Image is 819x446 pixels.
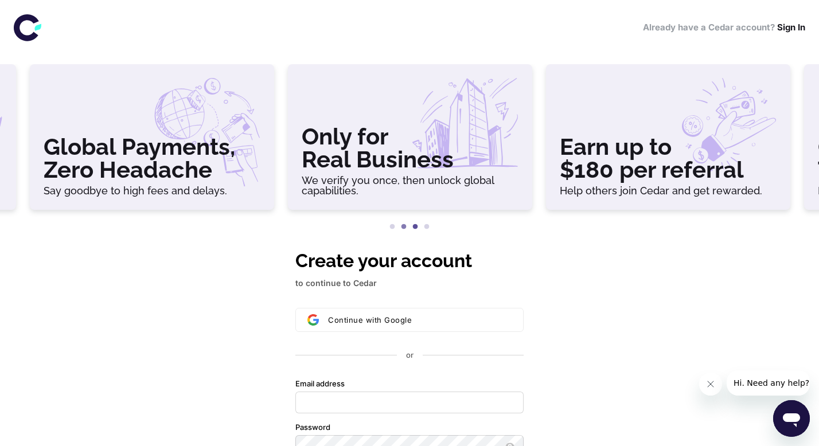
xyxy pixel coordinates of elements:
[295,277,524,289] p: to continue to Cedar
[295,308,524,332] button: Sign in with GoogleContinue with Google
[773,400,810,437] iframe: Button to launch messaging window
[302,125,518,171] h3: Only for Real Business
[643,21,805,34] h6: Already have a Cedar account?
[398,221,409,233] button: 2
[409,221,421,233] button: 3
[295,247,524,275] h1: Create your account
[302,175,518,196] h6: We verify you once, then unlock global capabilities.
[44,186,260,196] h6: Say goodbye to high fees and delays.
[328,315,412,324] span: Continue with Google
[406,350,414,361] p: or
[387,221,398,233] button: 1
[421,221,432,233] button: 4
[44,135,260,181] h3: Global Payments, Zero Headache
[295,379,345,389] label: Email address
[699,373,722,396] iframe: Close message
[777,22,805,33] a: Sign In
[560,186,777,196] h6: Help others join Cedar and get rewarded.
[560,135,777,181] h3: Earn up to $180 per referral
[307,314,319,326] img: Sign in with Google
[295,422,330,433] label: Password
[727,370,810,396] iframe: Message from company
